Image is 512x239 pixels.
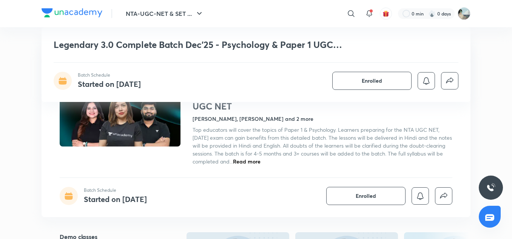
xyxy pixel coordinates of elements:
[486,183,495,192] img: ttu
[362,77,382,85] span: Enrolled
[78,79,141,89] h4: Started on [DATE]
[458,7,470,20] img: Sanskrati Shresth
[428,10,436,17] img: streak
[84,194,147,204] h4: Started on [DATE]
[84,187,147,194] p: Batch Schedule
[382,10,389,17] img: avatar
[332,72,412,90] button: Enrolled
[54,39,349,50] h1: Legendary 3.0 Complete Batch Dec'25 - Psychology & Paper 1 UGC NET
[59,78,182,147] img: Thumbnail
[326,187,406,205] button: Enrolled
[193,115,313,123] h4: [PERSON_NAME], [PERSON_NAME] and 2 more
[42,8,102,17] img: Company Logo
[193,126,452,165] span: Top educators will cover the topics of Paper 1 & Psychology. Learners preparing for the NTA UGC N...
[380,8,392,20] button: avatar
[78,72,141,79] p: Batch Schedule
[193,90,452,112] h1: Legendary 3.0 Complete Batch Dec'25 - Psychology & Paper 1 UGC NET
[233,158,261,165] span: Read more
[121,6,208,21] button: NTA-UGC-NET & SET ...
[356,192,376,200] span: Enrolled
[42,8,102,19] a: Company Logo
